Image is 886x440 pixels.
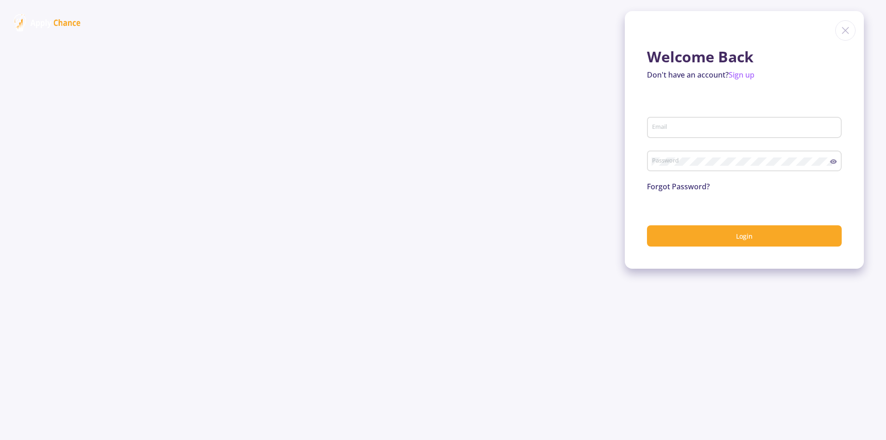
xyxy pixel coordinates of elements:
img: ApplyChance Logo [14,14,81,31]
p: Don't have an account? [647,69,842,80]
a: Sign up [729,70,754,80]
h1: Welcome Back [647,48,842,66]
button: Login [647,225,842,247]
a: Forgot Password? [647,181,710,192]
img: close icon [835,20,856,41]
span: Login [736,232,753,241]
